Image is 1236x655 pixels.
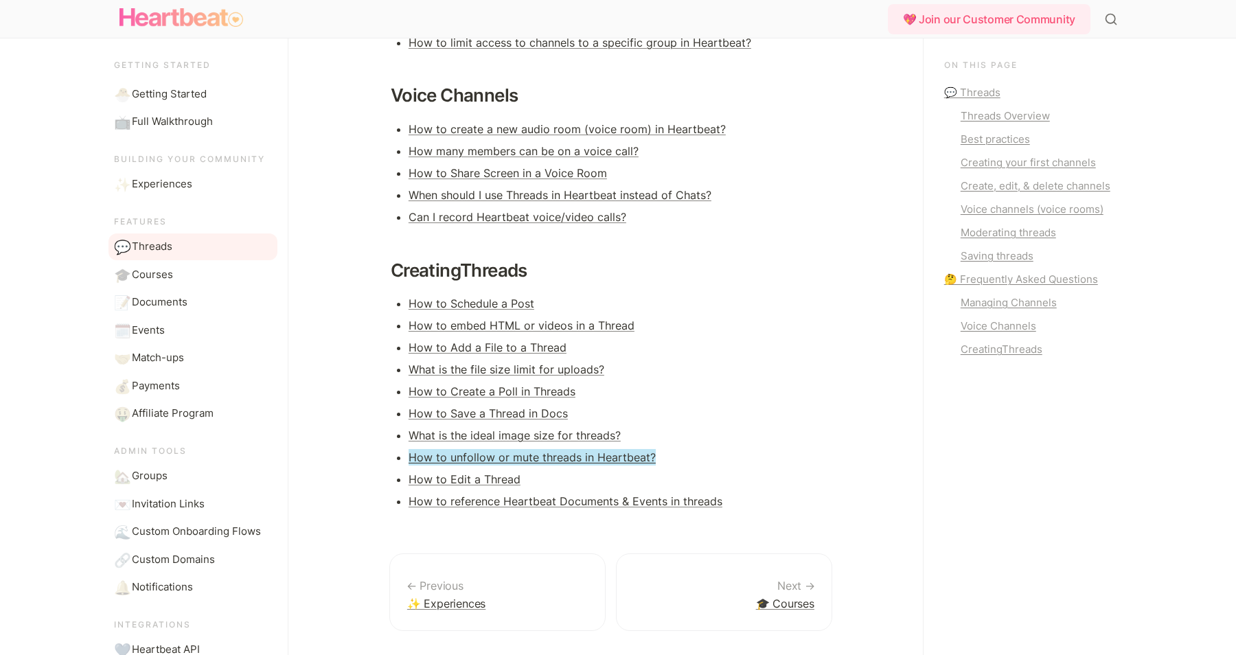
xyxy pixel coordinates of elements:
[888,4,1090,34] div: 💖 Join our Customer Community
[114,114,128,128] span: 📺
[114,267,128,281] span: 🎓
[114,87,128,100] span: 🐣
[389,257,822,284] h3: Creating
[108,81,277,108] a: 🐣Getting Started
[944,154,1112,171] a: Creating your first channels
[409,363,604,376] a: What is the file size limit for uploads?
[108,262,277,288] a: 🎓Courses
[114,524,128,538] span: 🌊
[108,574,277,601] a: 🔔Notifications
[944,108,1112,124] a: Threads Overview
[961,178,1112,194] div: Create, edit, & delete channels
[108,233,277,260] a: 💬Threads
[944,60,1018,70] span: On this page
[108,345,277,371] a: 🤝Match-ups
[114,295,128,308] span: 📝
[108,400,277,427] a: 🤑Affiliate Program
[961,154,1112,171] div: Creating your first channels
[114,579,128,593] span: 🔔
[409,384,575,398] a: How to Create a Poll in Threads
[132,524,261,540] span: Custom Onboarding Flows
[961,295,1112,311] div: Managing Channels
[460,260,527,281] strong: Threads
[114,496,128,510] span: 💌
[132,176,192,192] span: Experiences
[132,114,213,130] span: Full Walkthrough
[108,547,277,573] a: 🔗Custom Domains
[132,239,172,255] span: Threads
[944,84,1112,101] a: 💬 Threads
[114,176,128,190] span: ✨
[108,463,277,490] a: 🏡Groups
[409,406,568,420] a: How to Save a Thread in Docs
[944,178,1112,194] a: Create, edit, & delete channels
[409,472,520,486] a: How to Edit a Thread
[114,323,128,336] span: 🗓️
[409,341,566,354] a: How to Add a File to a Thread
[108,373,277,400] a: 💰Payments
[114,60,211,70] span: Getting started
[108,491,277,518] a: 💌Invitation Links
[132,579,193,595] span: Notifications
[409,144,639,158] a: How many members can be on a voice call?
[409,122,726,136] a: How to create a new audio room (voice room) in Heartbeat?
[409,188,711,202] a: When should I use Threads in Heartbeat instead of Chats?
[132,496,205,512] span: Invitation Links
[114,446,187,456] span: Admin Tools
[114,239,128,253] span: 💬
[888,4,1096,34] a: 💖 Join our Customer Community
[389,553,606,631] a: ✨ Experiences
[108,171,277,198] a: ✨Experiences
[944,248,1112,264] a: Saving threads
[409,494,722,508] a: How to reference Heartbeat Documents & Events in threads
[944,295,1112,311] a: Managing Channels
[944,131,1112,148] a: Best practices
[616,553,832,631] a: 🎓 Courses
[132,350,184,366] span: Match-ups
[961,248,1112,264] div: Saving threads
[114,406,128,420] span: 🤑
[108,108,277,135] a: 📺Full Walkthrough
[114,154,265,164] span: Building your community
[961,201,1112,218] div: Voice channels (voice rooms)
[132,552,215,568] span: Custom Domains
[961,318,1112,334] div: Voice Channels
[409,36,751,49] a: How to limit access to channels to a specific group in Heartbeat?
[114,619,191,630] span: Integrations
[961,341,1112,358] div: Creating Threads
[391,84,518,106] strong: Voice Channels
[961,225,1112,241] div: Moderating threads
[132,406,214,422] span: Affiliate Program
[114,378,128,392] span: 💰
[114,350,128,364] span: 🤝
[132,323,165,338] span: Events
[132,468,168,484] span: Groups
[119,4,243,32] img: Logo
[114,216,167,227] span: Features
[944,341,1112,358] a: CreatingThreads
[132,267,173,283] span: Courses
[409,450,656,464] a: How to unfollow or mute threads in Heartbeat?
[961,131,1112,148] div: Best practices
[409,297,534,310] a: How to Schedule a Post
[108,289,277,316] a: 📝Documents
[944,201,1112,218] a: Voice channels (voice rooms)
[108,317,277,344] a: 🗓️Events
[108,518,277,545] a: 🌊Custom Onboarding Flows
[409,428,621,442] a: What is the ideal image size for threads?
[114,468,128,482] span: 🏡
[961,108,1112,124] div: Threads Overview
[944,225,1112,241] a: Moderating threads
[409,166,607,180] a: How to Share Screen in a Voice Room
[409,319,634,332] a: How to embed HTML or videos in a Thread
[944,271,1112,288] a: 🤔 Frequently Asked Questions
[944,318,1112,334] a: Voice Channels
[132,295,187,310] span: Documents
[409,210,626,224] a: Can I record Heartbeat voice/video calls?
[132,87,207,102] span: Getting Started
[114,552,128,566] span: 🔗
[132,378,180,394] span: Payments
